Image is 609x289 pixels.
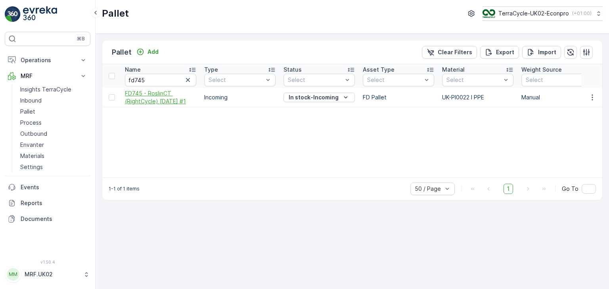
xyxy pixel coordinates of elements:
a: Reports [5,195,90,211]
button: TerraCycle-UK02-Econpro(+01:00) [483,6,603,21]
p: 1-1 of 1 items [109,186,140,192]
a: Settings [17,162,90,173]
p: Manual [521,93,593,101]
p: MRF.UK02 [25,270,79,278]
p: Envanter [20,141,44,149]
button: Clear Filters [422,46,477,59]
p: TerraCycle-UK02-Econpro [498,10,569,17]
p: ⌘B [77,36,85,42]
p: Select [367,76,422,84]
p: Documents [21,215,87,223]
img: logo_light-DOdMpM7g.png [23,6,57,22]
span: FD745 - RoslinCT (RightCycle) [DATE] #1 [125,89,196,105]
button: Import [522,46,561,59]
button: MMMRF.UK02 [5,266,90,283]
p: Asset Type [363,66,395,74]
p: In stock-Incoming [289,93,339,101]
p: Select [209,76,263,84]
a: Insights TerraCycle [17,84,90,95]
p: Export [496,48,514,56]
button: In stock-Incoming [283,93,355,102]
p: Materials [20,152,44,160]
div: MM [7,268,19,281]
p: Material [442,66,465,74]
p: Weight Source [521,66,562,74]
div: Toggle Row Selected [109,94,115,101]
p: Type [204,66,218,74]
a: Envanter [17,139,90,150]
p: Select [446,76,501,84]
button: Add [133,47,162,57]
p: Inbound [20,97,42,105]
p: Add [147,48,159,56]
p: Incoming [204,93,276,101]
span: Go To [562,185,578,193]
input: Search [125,74,196,86]
img: terracycle_logo_wKaHoWT.png [483,9,495,18]
img: logo [5,6,21,22]
span: 1 [504,184,513,194]
p: Clear Filters [438,48,472,56]
p: Reports [21,199,87,207]
a: FD745 - RoslinCT (RightCycle) 16.06.2025 #1 [125,89,196,105]
p: ( +01:00 ) [572,10,592,17]
a: Outbound [17,128,90,139]
p: Import [538,48,556,56]
button: Operations [5,52,90,68]
p: Pallet [102,7,129,20]
a: Events [5,179,90,195]
p: Name [125,66,141,74]
p: Insights TerraCycle [20,86,71,93]
p: Outbound [20,130,47,138]
a: Inbound [17,95,90,106]
span: v 1.50.4 [5,260,90,264]
a: Pallet [17,106,90,117]
p: Pallet [20,108,35,116]
p: Pallet [112,47,132,58]
p: Operations [21,56,75,64]
a: Materials [17,150,90,162]
p: Status [283,66,302,74]
p: Select [288,76,343,84]
a: Documents [5,211,90,227]
p: Events [21,183,87,191]
p: FD Pallet [363,93,434,101]
a: Process [17,117,90,128]
p: MRF [21,72,75,80]
p: Process [20,119,42,127]
p: UK-PI0022 I PPE [442,93,513,101]
p: Settings [20,163,43,171]
button: Export [480,46,519,59]
p: Select [526,76,580,84]
button: MRF [5,68,90,84]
